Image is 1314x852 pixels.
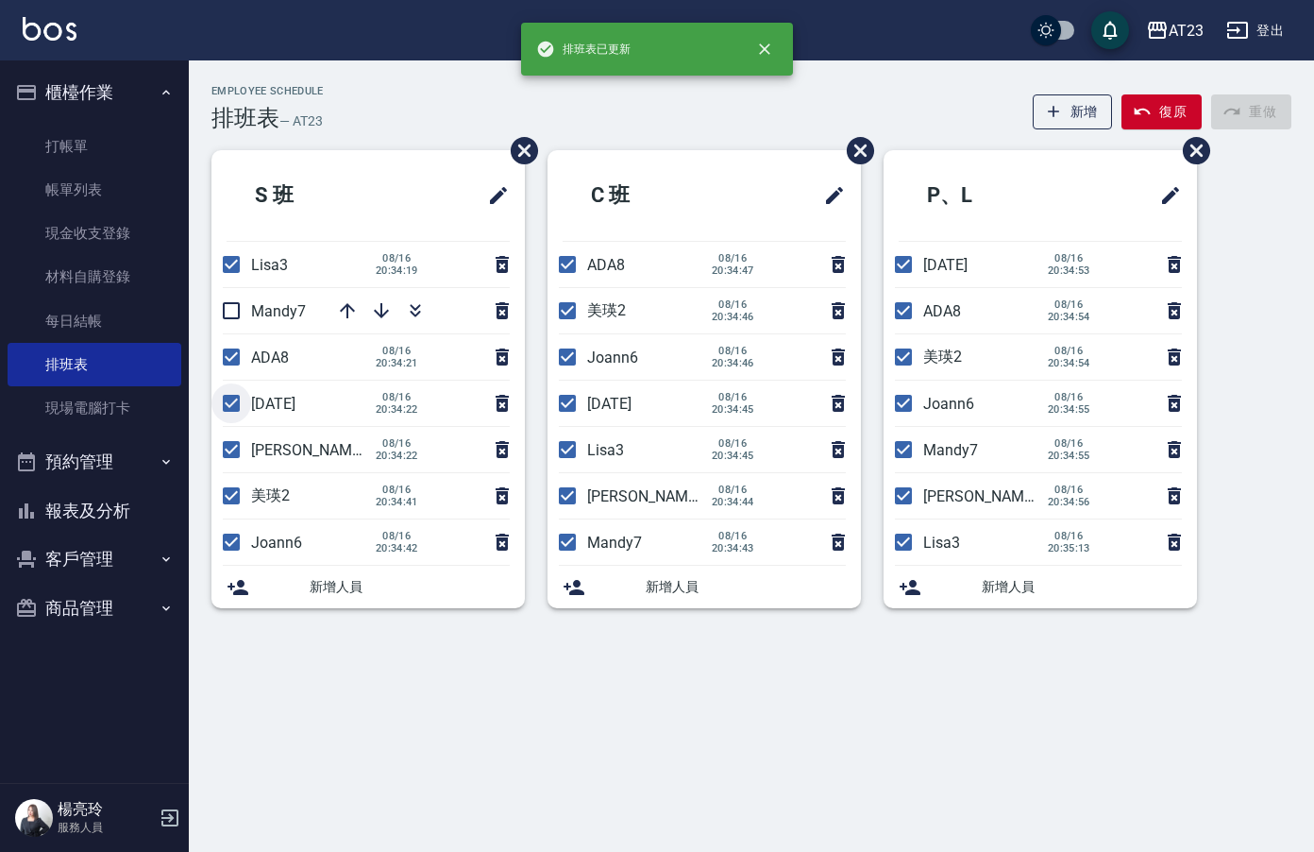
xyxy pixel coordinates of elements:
[8,212,181,255] a: 現金收支登錄
[899,162,1074,230] h2: P、L
[712,252,754,264] span: 08/16
[712,403,754,416] span: 20:34:45
[563,162,734,230] h2: C 班
[587,349,638,366] span: Joann6
[587,534,642,552] span: Mandy7
[8,386,181,430] a: 現場電腦打卡
[1048,450,1090,462] span: 20:34:55
[587,395,632,413] span: [DATE]
[1048,403,1090,416] span: 20:34:55
[646,577,846,597] span: 新增人員
[227,162,398,230] h2: S 班
[376,450,418,462] span: 20:34:22
[1138,11,1211,50] button: AT23
[376,345,418,357] span: 08/16
[712,391,754,403] span: 08/16
[1048,311,1090,323] span: 20:34:54
[376,484,418,496] span: 08/16
[8,299,181,343] a: 每日結帳
[1048,437,1090,450] span: 08/16
[251,486,290,504] span: 美瑛2
[8,584,181,633] button: 商品管理
[536,40,631,59] span: 排班表已更新
[587,487,717,505] span: [PERSON_NAME]19
[712,298,754,311] span: 08/16
[587,256,625,274] span: ADA8
[712,345,754,357] span: 08/16
[833,123,877,179] span: 刪除班表
[476,173,510,218] span: 修改班表的標題
[376,264,418,277] span: 20:34:19
[1048,264,1090,277] span: 20:34:53
[58,819,154,836] p: 服務人員
[547,566,861,608] div: 新增人員
[8,535,181,584] button: 客戶管理
[1121,94,1202,129] button: 復原
[58,800,154,819] h5: 楊亮玲
[211,105,279,131] h3: 排班表
[982,577,1182,597] span: 新增人員
[812,173,846,218] span: 修改班表的標題
[712,542,754,554] span: 20:34:43
[376,542,418,554] span: 20:34:42
[23,17,76,41] img: Logo
[1169,19,1204,43] div: AT23
[1219,13,1291,48] button: 登出
[712,530,754,542] span: 08/16
[376,391,418,403] span: 08/16
[376,403,418,416] span: 20:34:22
[923,348,962,366] span: 美瑛2
[712,450,754,462] span: 20:34:45
[1048,530,1090,542] span: 08/16
[587,301,626,319] span: 美瑛2
[376,530,418,542] span: 08/16
[251,441,381,459] span: [PERSON_NAME]19
[1033,94,1113,129] button: 新增
[1048,391,1090,403] span: 08/16
[744,28,785,70] button: close
[310,577,510,597] span: 新增人員
[1091,11,1129,49] button: save
[923,534,960,552] span: Lisa3
[923,302,961,320] span: ADA8
[1169,123,1213,179] span: 刪除班表
[15,799,53,837] img: Person
[1048,298,1090,311] span: 08/16
[884,566,1197,608] div: 新增人員
[251,349,289,366] span: ADA8
[712,437,754,450] span: 08/16
[1048,252,1090,264] span: 08/16
[1048,357,1090,369] span: 20:34:54
[251,534,302,552] span: Joann6
[712,264,754,277] span: 20:34:47
[376,252,418,264] span: 08/16
[712,311,754,323] span: 20:34:46
[1148,173,1182,218] span: 修改班表的標題
[1048,345,1090,357] span: 08/16
[211,85,324,97] h2: Employee Schedule
[279,111,323,131] h6: — AT23
[8,437,181,486] button: 預約管理
[8,125,181,168] a: 打帳單
[497,123,541,179] span: 刪除班表
[251,302,306,320] span: Mandy7
[1048,496,1090,508] span: 20:34:56
[1048,484,1090,496] span: 08/16
[8,68,181,117] button: 櫃檯作業
[376,357,418,369] span: 20:34:21
[251,256,288,274] span: Lisa3
[712,496,754,508] span: 20:34:44
[1048,542,1090,554] span: 20:35:13
[8,168,181,212] a: 帳單列表
[587,441,624,459] span: Lisa3
[923,256,968,274] span: [DATE]
[251,395,295,413] span: [DATE]
[923,395,974,413] span: Joann6
[712,357,754,369] span: 20:34:46
[923,487,1053,505] span: [PERSON_NAME]19
[923,441,978,459] span: Mandy7
[712,484,754,496] span: 08/16
[8,255,181,298] a: 材料自購登錄
[211,566,525,608] div: 新增人員
[376,496,418,508] span: 20:34:41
